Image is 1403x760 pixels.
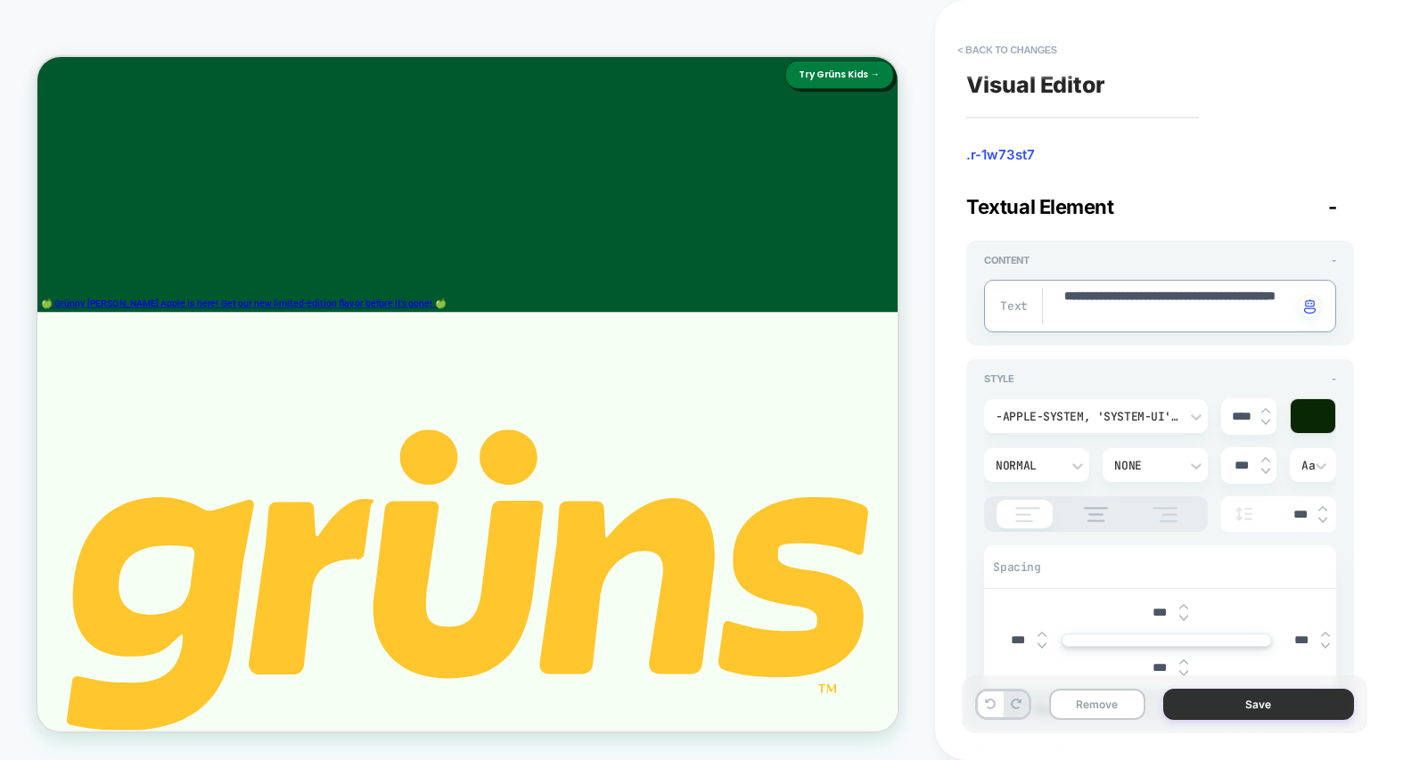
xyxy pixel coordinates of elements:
div: Aa [1301,458,1325,473]
button: < Back to changes [948,36,1066,64]
span: Content [984,254,1029,266]
span: Text [1000,298,1022,314]
img: down [1318,517,1327,524]
img: up [1261,407,1270,414]
img: up [1321,631,1330,638]
img: align text left [1005,507,1050,522]
span: - [1332,372,1336,385]
div: None [1114,458,1178,473]
span: Style [984,372,1013,385]
span: - [1328,195,1337,218]
button: Try Grüns Kids → [997,4,1142,43]
img: down [1179,615,1188,622]
span: - [1332,254,1336,266]
img: up [1261,456,1270,463]
span: .r-1w73st7 [966,146,1354,164]
img: line height [1230,507,1257,521]
span: Textual Element [966,195,1113,218]
img: down [1038,642,1046,650]
span: Visual Editor [966,71,1105,98]
button: Remove [1049,689,1145,720]
img: up [1179,658,1188,666]
img: up [1318,505,1327,512]
img: edit with ai [1304,299,1316,314]
img: down [1261,468,1270,475]
img: align text right [1143,507,1187,522]
span: Spacing [993,560,1040,575]
img: down [1261,419,1270,426]
div: Normal [996,458,1060,473]
img: up [1179,603,1188,610]
img: down [1179,670,1188,677]
img: down [1321,642,1330,650]
button: Save [1163,689,1354,720]
div: -apple-system, 'system-ui', 'Segoe UI', Roboto, Oxygen, Ubuntu, Cantarell, 'Fira Sans', 'Droid Sa... [996,409,1178,424]
img: align text center [1075,507,1118,522]
span: 🍏 Grünny [PERSON_NAME] Apple is here! Get our new limited-edition flavor before it's gone! 🍏 [4,321,545,335]
img: up [1038,631,1046,638]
